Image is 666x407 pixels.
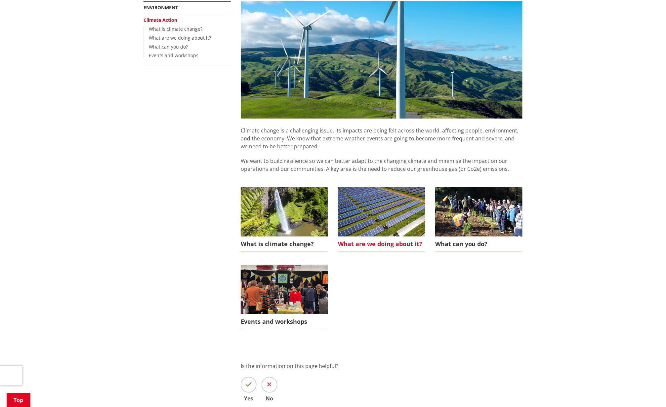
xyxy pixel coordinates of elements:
[144,17,177,23] a: Climate Action
[435,187,522,252] a: What can you do?
[241,237,328,252] span: What is climate change?
[149,26,202,32] a: What is climate change?
[241,396,257,401] span: Yes
[262,396,277,401] span: No
[241,265,328,329] a: Events and workshops
[338,187,425,252] a: What are we doing about it?
[241,362,522,370] p: Is the information on this page helpful?
[241,119,522,150] p: Climate change is a challenging issue. Its impacts are being felt across the world, affecting peo...
[149,44,188,50] a: What can you do?
[241,314,328,329] span: Events and workshops
[435,237,522,252] span: What can you do?
[636,379,659,403] iframe: Messenger Launcher
[149,35,211,41] a: What are we doing about it?
[241,1,522,119] img: Climate Action Webpage Feature
[144,4,178,11] a: Environment
[435,187,522,236] img: Tuakau Primary School and volunteers planting over 1000 new plants
[241,187,328,252] a: What is climate change?
[241,157,522,181] p: We want to build resilience so we can better adapt to the changing climate and minimise the impac...
[241,265,328,314] img: Waste minimisation events and workshops
[338,187,425,236] img: solar panels
[149,52,198,58] a: Events and workshops
[7,393,30,407] a: Top
[241,187,328,236] img: Bridal Veil Falls, Raglan
[338,237,425,252] span: What are we doing about it?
